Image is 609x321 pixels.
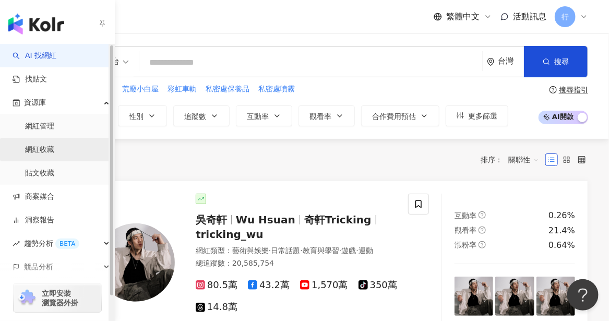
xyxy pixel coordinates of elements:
iframe: Help Scout Beacon - Open [567,279,599,311]
div: 搜尋指引 [559,86,588,94]
div: 台灣 [498,57,524,66]
span: 繁體中文 [446,11,480,22]
img: chrome extension [17,290,37,306]
img: logo [8,14,64,34]
span: 教育與學習 [303,246,339,255]
span: 漲粉率 [455,241,476,249]
span: 性別 [129,112,144,121]
button: 追蹤數 [173,105,230,126]
button: 更多篩選 [446,105,508,126]
button: 私密處噴霧 [258,84,295,95]
div: BETA [55,239,79,249]
a: 網紅收藏 [25,145,54,155]
button: 私密處保養品 [205,84,250,95]
a: 洞察報告 [13,215,54,225]
button: 合作費用預估 [361,105,439,126]
span: 搜尋 [554,57,569,66]
img: post-image [536,277,575,315]
span: 追蹤數 [184,112,206,121]
button: 搜尋 [524,46,588,77]
span: 吳奇軒 [196,213,227,226]
span: · [356,246,358,255]
button: 荒廢小白屋 [122,84,159,95]
a: 找貼文 [13,74,47,85]
span: 資源庫 [24,91,46,114]
div: 0.64% [548,240,575,251]
span: 行 [562,11,569,22]
span: 藝術與娛樂 [232,246,269,255]
div: 網紅類型 ： [196,246,411,256]
span: 奇軒Tricking [304,213,372,226]
span: 私密處噴霧 [258,84,295,94]
span: 觀看率 [455,226,476,234]
span: question-circle [479,211,486,219]
span: 更多篩選 [468,112,497,120]
span: · [339,246,341,255]
span: 活動訊息 [513,11,546,21]
img: post-image [495,277,534,315]
div: 0.26% [548,210,575,221]
button: 性別 [118,105,167,126]
button: 互動率 [236,105,292,126]
div: 21.4% [548,225,575,236]
a: 貼文收藏 [25,168,54,179]
span: rise [13,240,20,247]
span: 運動 [359,246,373,255]
span: 遊戲 [341,246,356,255]
span: question-circle [479,241,486,248]
span: 關聯性 [508,151,540,168]
span: 競品分析 [24,255,53,279]
span: 43.2萬 [248,280,290,291]
span: tricking_wu [196,228,264,241]
img: KOL Avatar [97,223,175,302]
button: 觀看率 [298,105,355,126]
span: 1,570萬 [300,280,348,291]
span: 日常話題 [271,246,300,255]
span: · [269,246,271,255]
span: environment [487,58,495,66]
img: post-image [455,277,493,315]
span: question-circle [479,227,486,234]
button: 彩虹車軌 [167,84,197,95]
a: searchAI 找網紅 [13,51,56,61]
span: 立即安裝 瀏覽器外掛 [42,289,78,307]
a: chrome extension立即安裝 瀏覽器外掛 [14,284,101,312]
span: 350萬 [359,280,397,291]
span: 14.8萬 [196,302,237,313]
a: 網紅管理 [25,121,54,132]
span: Wu Hsuan [236,213,295,226]
span: 互動率 [455,211,476,220]
span: · [300,246,302,255]
a: 商案媒合 [13,192,54,202]
span: 趨勢分析 [24,232,79,255]
span: 私密處保養品 [206,84,249,94]
span: 80.5萬 [196,280,237,291]
span: 合作費用預估 [372,112,416,121]
span: 彩虹車軌 [168,84,197,94]
span: 互動率 [247,112,269,121]
div: 排序： [481,151,545,168]
div: 總追蹤數 ： 20,585,754 [196,258,411,269]
span: question-circle [550,86,557,93]
span: 觀看率 [309,112,331,121]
